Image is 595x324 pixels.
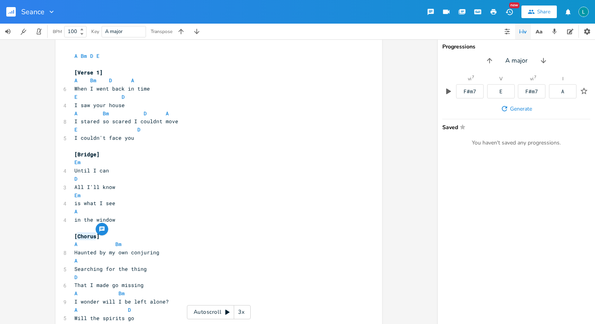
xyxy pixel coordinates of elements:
span: Bm [103,110,109,117]
span: A [74,110,78,117]
span: Searching for the thing [74,265,147,272]
div: vi [468,76,471,81]
span: A [74,77,78,84]
div: E [499,89,503,94]
span: A [166,110,169,117]
span: A [74,257,78,264]
div: Transpose [151,29,172,34]
span: D [122,93,125,100]
div: Autoscroll [187,305,251,319]
span: I stared so scared I couldnt move [74,118,178,125]
button: Share [521,6,557,18]
span: I saw your house [74,102,125,109]
span: Generate [510,105,532,113]
span: D [137,126,140,133]
div: V [499,76,503,81]
span: Bm [115,241,122,248]
div: Share [537,8,551,15]
span: Em [74,159,81,166]
span: A [74,208,78,215]
span: A [74,52,78,59]
div: I [562,76,564,81]
div: BPM [53,30,62,34]
div: F#m7 [525,89,538,94]
span: D [74,175,78,182]
span: That I made go missing [74,281,144,289]
span: [Bridge] [74,151,100,158]
span: I couldn't face you [74,134,134,141]
span: Seance [21,8,44,15]
span: [Chorus] [74,233,100,240]
span: D [144,110,147,117]
span: [Verse 1] [74,69,103,76]
span: is what I see [74,200,115,207]
span: Bm [81,52,87,59]
span: Bm [90,77,96,84]
button: New [501,5,517,19]
div: Progressions [442,44,590,50]
img: Lauren Bobersky [578,7,589,17]
sup: 7 [534,75,536,79]
span: D [74,274,78,281]
div: vi [530,76,534,81]
span: I wonder will I be left alone? [74,298,169,305]
span: Bm [118,290,125,297]
span: E [74,93,78,100]
span: All I'll know [74,183,115,191]
div: F#m7 [464,89,476,94]
span: D [90,52,93,59]
span: When I went back in time [74,85,150,92]
span: Will the spirits go [74,315,134,322]
span: in the window [74,216,115,223]
div: 3x [234,305,248,319]
span: A [74,241,78,248]
span: D [128,306,131,313]
span: Saved [442,124,586,130]
span: Until I can [74,167,109,174]
span: E [96,52,100,59]
div: A [561,89,564,94]
div: You haven't saved any progressions. [442,139,590,146]
span: A [74,290,78,297]
span: Haunted by my own conjuring [74,249,159,256]
button: Generate [497,102,535,116]
span: Em [74,192,81,199]
span: A [131,77,134,84]
div: New [509,2,519,8]
div: Key [91,29,99,34]
sup: 7 [472,75,474,79]
span: A major [105,28,123,35]
span: D [109,77,112,84]
span: A [74,306,78,313]
span: A major [505,56,528,65]
span: E [74,126,78,133]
